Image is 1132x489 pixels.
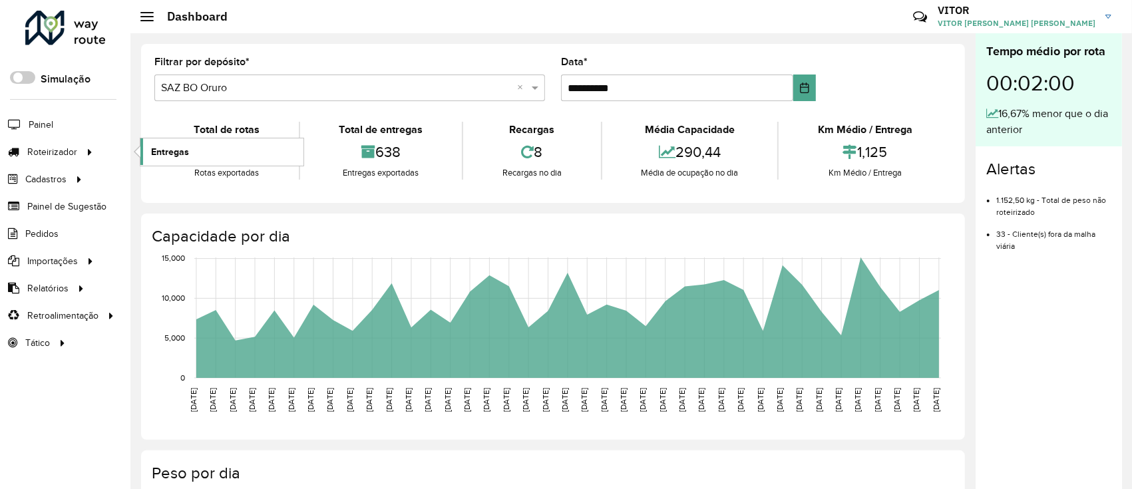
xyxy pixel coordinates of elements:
[140,138,303,165] a: Entregas
[27,254,78,268] span: Importações
[996,218,1111,252] li: 33 - Cliente(s) fora da malha viária
[541,388,550,412] text: [DATE]
[27,281,69,295] span: Relatórios
[736,388,745,412] text: [DATE]
[782,138,948,166] div: 1,125
[423,388,432,412] text: [DATE]
[443,388,452,412] text: [DATE]
[345,388,354,412] text: [DATE]
[467,166,598,180] div: Recargas no dia
[619,388,628,412] text: [DATE]
[208,388,217,412] text: [DATE]
[580,388,588,412] text: [DATE]
[164,333,185,342] text: 5,000
[463,388,471,412] text: [DATE]
[303,166,459,180] div: Entregas exportadas
[658,388,667,412] text: [DATE]
[606,122,775,138] div: Média Capacidade
[25,227,59,241] span: Pedidos
[287,388,295,412] text: [DATE]
[873,388,882,412] text: [DATE]
[756,388,765,412] text: [DATE]
[606,138,775,166] div: 290,44
[29,118,53,132] span: Painel
[25,172,67,186] span: Cadastros
[517,80,528,96] span: Clear all
[938,4,1095,17] h3: VITOR
[912,388,921,412] text: [DATE]
[793,75,816,101] button: Choose Date
[152,464,952,483] h4: Peso por dia
[25,336,50,350] span: Tático
[561,54,588,70] label: Data
[986,160,1111,179] h4: Alertas
[158,166,295,180] div: Rotas exportadas
[996,184,1111,218] li: 1.152,50 kg - Total de peso não roteirizado
[482,388,491,412] text: [DATE]
[404,388,413,412] text: [DATE]
[152,227,952,246] h4: Capacidade por dia
[782,122,948,138] div: Km Médio / Entrega
[638,388,647,412] text: [DATE]
[151,145,189,159] span: Entregas
[154,54,250,70] label: Filtrar por depósito
[775,388,784,412] text: [DATE]
[467,138,598,166] div: 8
[986,43,1111,61] div: Tempo médio por rota
[854,388,862,412] text: [DATE]
[717,388,725,412] text: [DATE]
[677,388,686,412] text: [DATE]
[502,388,510,412] text: [DATE]
[154,9,228,24] h2: Dashboard
[467,122,598,138] div: Recargas
[938,17,1095,29] span: VITOR [PERSON_NAME] [PERSON_NAME]
[986,61,1111,106] div: 00:02:00
[303,138,459,166] div: 638
[162,294,185,303] text: 10,000
[365,388,373,412] text: [DATE]
[892,388,901,412] text: [DATE]
[162,254,185,263] text: 15,000
[41,71,91,87] label: Simulação
[815,388,823,412] text: [DATE]
[606,166,775,180] div: Média de ocupação no dia
[560,388,569,412] text: [DATE]
[986,106,1111,138] div: 16,67% menor que o dia anterior
[385,388,393,412] text: [DATE]
[795,388,803,412] text: [DATE]
[27,145,77,159] span: Roteirizador
[906,3,934,31] a: Contato Rápido
[306,388,315,412] text: [DATE]
[521,388,530,412] text: [DATE]
[932,388,940,412] text: [DATE]
[228,388,237,412] text: [DATE]
[303,122,459,138] div: Total de entregas
[27,309,98,323] span: Retroalimentação
[267,388,276,412] text: [DATE]
[158,122,295,138] div: Total de rotas
[834,388,843,412] text: [DATE]
[600,388,608,412] text: [DATE]
[326,388,335,412] text: [DATE]
[189,388,198,412] text: [DATE]
[180,373,185,382] text: 0
[782,166,948,180] div: Km Médio / Entrega
[248,388,256,412] text: [DATE]
[697,388,706,412] text: [DATE]
[27,200,106,214] span: Painel de Sugestão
